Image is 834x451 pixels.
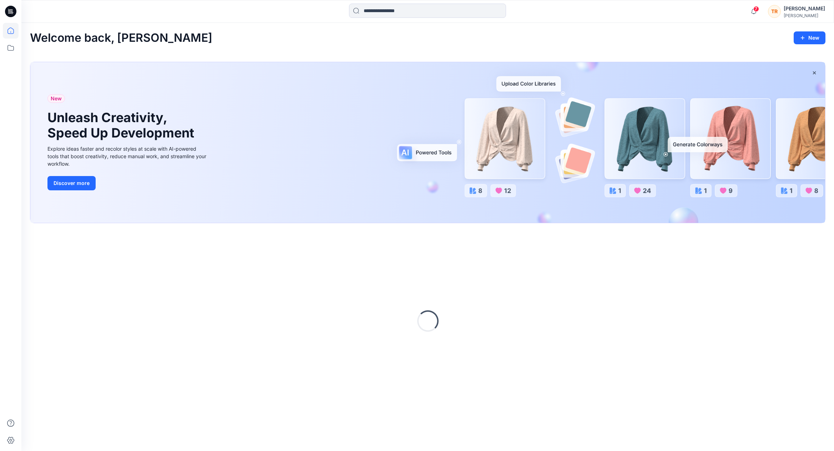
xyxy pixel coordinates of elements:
[784,13,825,18] div: [PERSON_NAME]
[47,145,208,167] div: Explore ideas faster and recolor styles at scale with AI-powered tools that boost creativity, red...
[794,31,825,44] button: New
[51,94,62,103] span: New
[784,4,825,13] div: [PERSON_NAME]
[30,31,212,45] h2: Welcome back, [PERSON_NAME]
[753,6,759,12] span: 7
[47,110,197,141] h1: Unleash Creativity, Speed Up Development
[47,176,208,190] a: Discover more
[47,176,96,190] button: Discover more
[768,5,781,18] div: TR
